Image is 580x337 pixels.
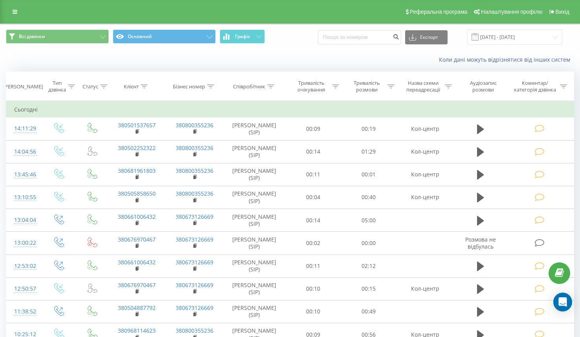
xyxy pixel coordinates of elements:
[14,304,34,319] div: 11:38:52
[341,300,396,323] td: 00:49
[176,281,213,289] a: 380673126669
[176,190,213,197] a: 380800355236
[223,140,285,163] td: [PERSON_NAME] (SIP)
[83,83,98,90] div: Статус
[223,255,285,277] td: [PERSON_NAME] (SIP)
[223,186,285,209] td: [PERSON_NAME] (SIP)
[176,121,213,129] a: 380800355236
[14,281,34,297] div: 12:50:57
[348,80,385,93] div: Тривалість розмови
[410,9,468,15] span: Реферальна програма
[341,186,396,209] td: 00:40
[341,277,396,300] td: 00:15
[404,80,443,93] div: Назва схеми переадресації
[118,190,156,197] a: 380505858650
[118,144,156,152] a: 380502252322
[285,209,341,232] td: 00:14
[176,213,213,220] a: 380673126669
[176,236,213,243] a: 380673126669
[14,258,34,274] div: 12:53:02
[176,144,213,152] a: 380800355236
[223,117,285,140] td: [PERSON_NAME] (SIP)
[481,9,542,15] span: Налаштування профілю
[396,140,454,163] td: Кол-центр
[176,327,213,334] a: 380800355236
[465,236,496,250] span: Розмова не відбулась
[118,281,156,289] a: 380676970467
[14,235,34,251] div: 13:00:22
[118,327,156,334] a: 380968114623
[341,255,396,277] td: 02:12
[512,80,558,93] div: Коментар/категорія дзвінка
[118,167,156,174] a: 380681961803
[556,9,569,15] span: Вихід
[285,140,341,163] td: 00:14
[14,121,34,136] div: 14:11:29
[220,29,265,44] button: Графік
[405,30,448,44] button: Експорт
[285,163,341,186] td: 00:11
[124,83,139,90] div: Клієнт
[292,80,330,93] div: Тривалість очікування
[223,209,285,232] td: [PERSON_NAME] (SIP)
[285,277,341,300] td: 00:10
[285,232,341,255] td: 00:02
[14,144,34,159] div: 14:04:56
[223,163,285,186] td: [PERSON_NAME] (SIP)
[14,167,34,182] div: 13:45:46
[19,33,45,40] span: Всі дзвінки
[14,190,34,205] div: 13:10:55
[235,34,250,39] span: Графік
[118,236,156,243] a: 380676970467
[113,29,216,44] button: Основний
[285,255,341,277] td: 00:11
[3,83,43,90] div: [PERSON_NAME]
[118,258,156,266] a: 380661006432
[14,212,34,228] div: 13:04:04
[341,209,396,232] td: 05:00
[118,304,156,311] a: 380504887792
[223,277,285,300] td: [PERSON_NAME] (SIP)
[461,80,505,93] div: Аудіозапис розмови
[176,167,213,174] a: 380800355236
[396,117,454,140] td: Кол-центр
[396,163,454,186] td: Кол-центр
[341,163,396,186] td: 00:01
[233,83,265,90] div: Співробітник
[173,83,205,90] div: Бізнес номер
[341,140,396,163] td: 01:29
[285,300,341,323] td: 00:10
[176,304,213,311] a: 380673126669
[396,186,454,209] td: Кол-центр
[285,117,341,140] td: 00:09
[6,29,109,44] button: Всі дзвінки
[223,300,285,323] td: [PERSON_NAME] (SIP)
[223,232,285,255] td: [PERSON_NAME] (SIP)
[118,213,156,220] a: 380661006432
[553,293,572,311] div: Open Intercom Messenger
[48,80,66,93] div: Тип дзвінка
[118,121,156,129] a: 380501537657
[439,56,574,63] a: Коли дані можуть відрізнятися вiд інших систем
[341,232,396,255] td: 00:00
[285,186,341,209] td: 00:04
[176,258,213,266] a: 380673126669
[318,30,401,44] input: Пошук за номером
[341,117,396,140] td: 00:19
[6,102,574,117] td: Сьогодні
[396,277,454,300] td: Кол-центр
